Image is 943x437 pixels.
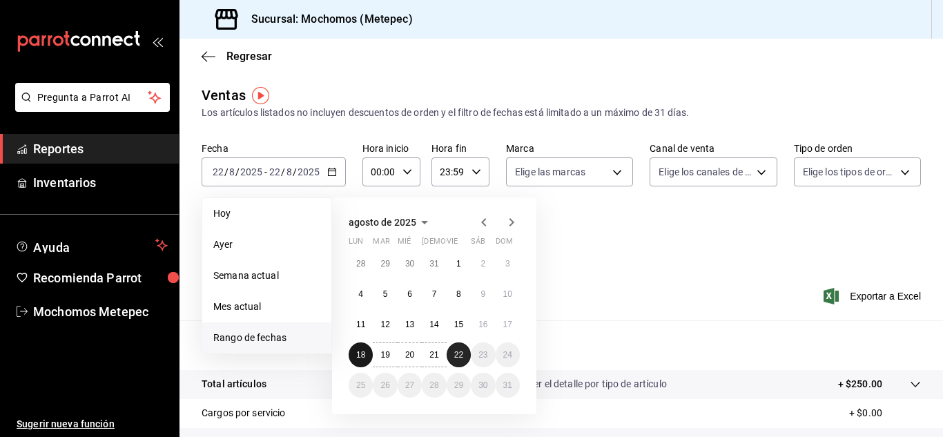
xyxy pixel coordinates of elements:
[422,251,446,276] button: 31 de julio de 2025
[480,259,485,269] abbr: 2 de agosto de 2025
[15,83,170,112] button: Pregunta a Parrot AI
[422,312,446,337] button: 14 de agosto de 2025
[17,417,168,431] span: Sugerir nueva función
[380,350,389,360] abbr: 19 de agosto de 2025
[349,237,363,251] abbr: lunes
[398,237,411,251] abbr: miércoles
[349,217,416,228] span: agosto de 2025
[849,406,921,420] p: + $0.00
[478,320,487,329] abbr: 16 de agosto de 2025
[422,237,503,251] abbr: jueves
[478,380,487,390] abbr: 30 de agosto de 2025
[794,144,921,153] label: Tipo de orden
[398,342,422,367] button: 20 de agosto de 2025
[422,373,446,398] button: 28 de agosto de 2025
[422,282,446,307] button: 7 de agosto de 2025
[33,173,168,192] span: Inventarios
[429,350,438,360] abbr: 21 de agosto de 2025
[202,377,266,391] p: Total artículos
[235,166,240,177] span: /
[202,85,246,106] div: Ventas
[447,237,458,251] abbr: viernes
[152,36,163,47] button: open_drawer_menu
[356,350,365,360] abbr: 18 de agosto de 2025
[496,373,520,398] button: 31 de agosto de 2025
[281,166,285,177] span: /
[226,50,272,63] span: Regresar
[471,312,495,337] button: 16 de agosto de 2025
[506,144,633,153] label: Marca
[454,320,463,329] abbr: 15 de agosto de 2025
[213,331,320,345] span: Rango de fechas
[478,350,487,360] abbr: 23 de agosto de 2025
[447,282,471,307] button: 8 de agosto de 2025
[212,166,224,177] input: --
[431,144,489,153] label: Hora fin
[213,206,320,221] span: Hoy
[454,380,463,390] abbr: 29 de agosto de 2025
[383,289,388,299] abbr: 5 de agosto de 2025
[447,342,471,367] button: 22 de agosto de 2025
[471,282,495,307] button: 9 de agosto de 2025
[202,406,286,420] p: Cargos por servicio
[264,166,267,177] span: -
[252,87,269,104] img: Tooltip marker
[429,380,438,390] abbr: 28 de agosto de 2025
[33,302,168,321] span: Mochomos Metepec
[33,139,168,158] span: Reportes
[826,288,921,304] button: Exportar a Excel
[471,342,495,367] button: 23 de agosto de 2025
[213,237,320,252] span: Ayer
[240,11,413,28] h3: Sucursal: Mochomos (Metepec)
[496,312,520,337] button: 17 de agosto de 2025
[349,282,373,307] button: 4 de agosto de 2025
[650,144,777,153] label: Canal de venta
[373,373,397,398] button: 26 de agosto de 2025
[496,251,520,276] button: 3 de agosto de 2025
[373,312,397,337] button: 12 de agosto de 2025
[407,289,412,299] abbr: 6 de agosto de 2025
[380,380,389,390] abbr: 26 de agosto de 2025
[240,166,263,177] input: ----
[480,289,485,299] abbr: 9 de agosto de 2025
[398,282,422,307] button: 6 de agosto de 2025
[503,289,512,299] abbr: 10 de agosto de 2025
[496,237,513,251] abbr: domingo
[454,350,463,360] abbr: 22 de agosto de 2025
[373,282,397,307] button: 5 de agosto de 2025
[10,100,170,115] a: Pregunta a Parrot AI
[505,259,510,269] abbr: 3 de agosto de 2025
[202,50,272,63] button: Regresar
[356,320,365,329] abbr: 11 de agosto de 2025
[398,373,422,398] button: 27 de agosto de 2025
[405,320,414,329] abbr: 13 de agosto de 2025
[356,259,365,269] abbr: 28 de julio de 2025
[471,251,495,276] button: 2 de agosto de 2025
[405,380,414,390] abbr: 27 de agosto de 2025
[838,377,882,391] p: + $250.00
[429,259,438,269] abbr: 31 de julio de 2025
[349,251,373,276] button: 28 de julio de 2025
[229,166,235,177] input: --
[202,144,346,153] label: Fecha
[405,259,414,269] abbr: 30 de julio de 2025
[471,237,485,251] abbr: sábado
[373,237,389,251] abbr: martes
[269,166,281,177] input: --
[496,282,520,307] button: 10 de agosto de 2025
[356,380,365,390] abbr: 25 de agosto de 2025
[202,106,921,120] div: Los artículos listados no incluyen descuentos de orden y el filtro de fechas está limitado a un m...
[422,342,446,367] button: 21 de agosto de 2025
[803,165,895,179] span: Elige los tipos de orden
[447,312,471,337] button: 15 de agosto de 2025
[503,350,512,360] abbr: 24 de agosto de 2025
[373,251,397,276] button: 29 de julio de 2025
[432,289,437,299] abbr: 7 de agosto de 2025
[447,373,471,398] button: 29 de agosto de 2025
[471,373,495,398] button: 30 de agosto de 2025
[398,251,422,276] button: 30 de julio de 2025
[456,259,461,269] abbr: 1 de agosto de 2025
[33,237,150,253] span: Ayuda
